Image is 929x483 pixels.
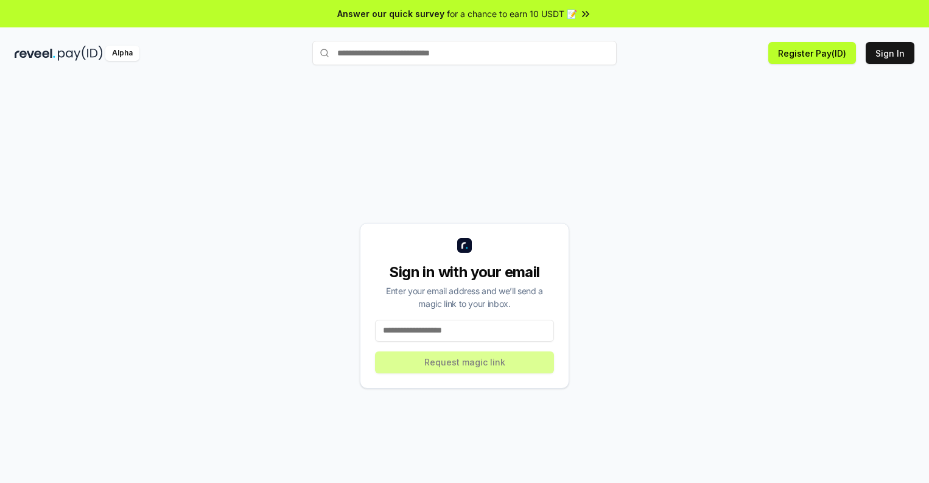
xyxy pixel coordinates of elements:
div: Enter your email address and we’ll send a magic link to your inbox. [375,284,554,310]
span: for a chance to earn 10 USDT 📝 [447,7,577,20]
button: Sign In [866,42,914,64]
img: logo_small [457,238,472,253]
img: reveel_dark [15,46,55,61]
div: Sign in with your email [375,263,554,282]
img: pay_id [58,46,103,61]
div: Alpha [105,46,139,61]
button: Register Pay(ID) [768,42,856,64]
span: Answer our quick survey [337,7,444,20]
